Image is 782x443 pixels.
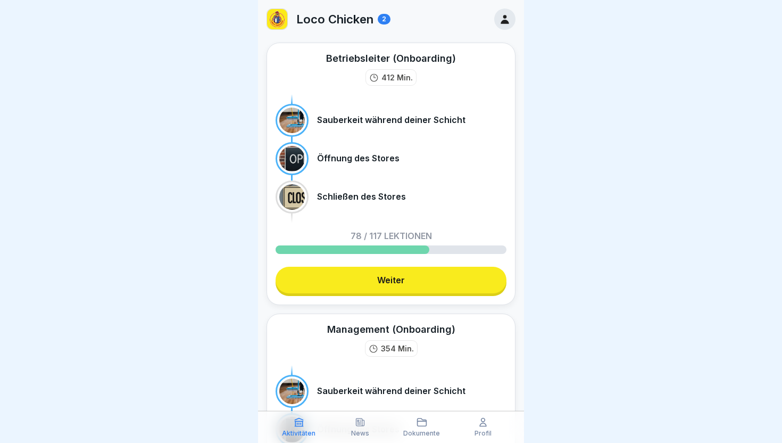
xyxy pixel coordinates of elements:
[475,430,492,437] p: Profil
[351,430,369,437] p: News
[276,267,506,293] a: Weiter
[381,72,413,83] p: 412 Min.
[317,386,465,396] p: Sauberkeit während deiner Schicht
[378,14,390,24] div: 2
[267,9,287,29] img: loco.jpg
[326,52,456,65] div: Betriebsleiter (Onboarding)
[296,12,373,26] p: Loco Chicken
[282,430,315,437] p: Aktivitäten
[317,153,400,163] p: Öffnung des Stores
[351,232,432,240] p: 78 / 117 Lektionen
[403,430,440,437] p: Dokumente
[327,323,455,336] div: Management (Onboarding)
[317,192,406,202] p: Schließen des Stores
[381,343,414,354] p: 354 Min.
[317,115,465,125] p: Sauberkeit während deiner Schicht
